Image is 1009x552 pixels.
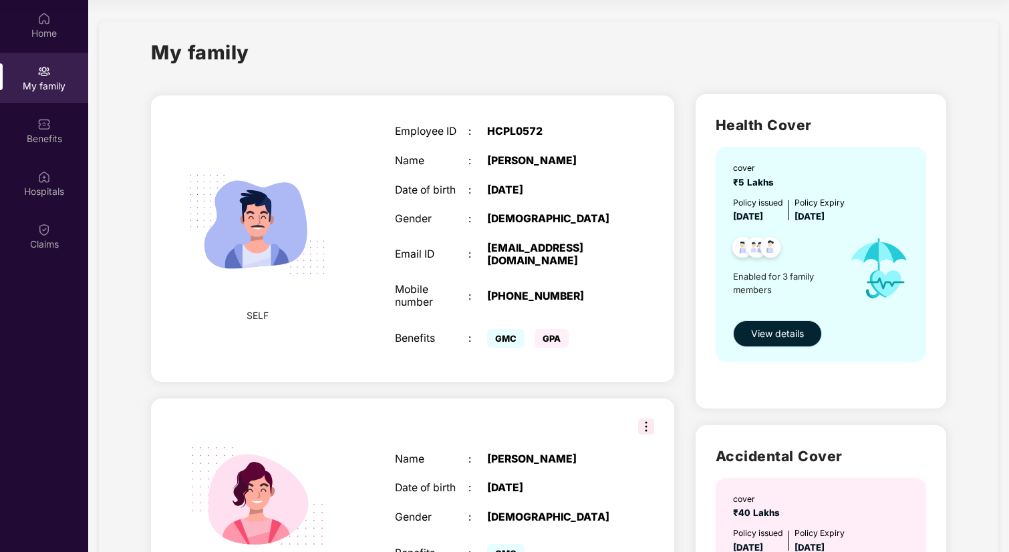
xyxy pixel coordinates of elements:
[733,320,822,347] button: View details
[395,125,468,138] div: Employee ID
[726,233,759,266] img: svg+xml;base64,PHN2ZyB4bWxucz0iaHR0cDovL3d3dy53My5vcmcvMjAwMC9zdmciIHdpZHRoPSI0OC45NDMiIGhlaWdodD...
[37,65,51,78] img: svg+xml;base64,PHN2ZyB3aWR0aD0iMjAiIGhlaWdodD0iMjAiIHZpZXdCb3g9IjAgMCAyMCAyMCIgZmlsbD0ibm9uZSIgeG...
[716,114,926,136] h2: Health Cover
[395,213,468,226] div: Gender
[395,332,468,345] div: Benefits
[487,290,616,303] div: [PHONE_NUMBER]
[468,453,487,466] div: :
[733,270,837,297] span: Enabled for 3 family members
[487,329,525,348] span: GMC
[151,37,249,67] h1: My family
[468,290,487,303] div: :
[487,184,616,197] div: [DATE]
[638,419,654,435] img: svg+xml;base64,PHN2ZyB3aWR0aD0iMzIiIGhlaWdodD0iMzIiIHZpZXdCb3g9IjAgMCAzMiAzMiIgZmlsbD0ibm9uZSIgeG...
[795,196,845,209] div: Policy Expiry
[733,211,763,222] span: [DATE]
[795,527,845,539] div: Policy Expiry
[395,284,468,308] div: Mobile number
[468,332,487,345] div: :
[395,248,468,261] div: Email ID
[37,170,51,184] img: svg+xml;base64,PHN2ZyBpZD0iSG9zcGl0YWxzIiB4bWxucz0iaHR0cDovL3d3dy53My5vcmcvMjAwMC9zdmciIHdpZHRoPS...
[468,248,487,261] div: :
[487,482,616,495] div: [DATE]
[733,162,779,174] div: cover
[395,511,468,524] div: Gender
[733,493,785,505] div: cover
[733,507,785,518] span: ₹40 Lakhs
[395,155,468,168] div: Name
[716,445,926,467] h2: Accidental Cover
[751,326,804,341] span: View details
[837,224,921,314] img: icon
[468,155,487,168] div: :
[754,233,787,266] img: svg+xml;base64,PHN2ZyB4bWxucz0iaHR0cDovL3d3dy53My5vcmcvMjAwMC9zdmciIHdpZHRoPSI0OC45NDMiIGhlaWdodD...
[468,482,487,495] div: :
[733,527,783,539] div: Policy issued
[487,125,616,138] div: HCPL0572
[468,125,487,138] div: :
[795,211,825,222] span: [DATE]
[487,213,616,226] div: [DEMOGRAPHIC_DATA]
[487,511,616,524] div: [DEMOGRAPHIC_DATA]
[37,12,51,25] img: svg+xml;base64,PHN2ZyBpZD0iSG9tZSIgeG1sbnM9Imh0dHA6Ly93d3cudzMub3JnLzIwMDAvc3ZnIiB3aWR0aD0iMjAiIG...
[395,453,468,466] div: Name
[468,184,487,197] div: :
[395,482,468,495] div: Date of birth
[535,329,569,348] span: GPA
[740,233,773,266] img: svg+xml;base64,PHN2ZyB4bWxucz0iaHR0cDovL3d3dy53My5vcmcvMjAwMC9zdmciIHdpZHRoPSI0OC45MTUiIGhlaWdodD...
[468,213,487,226] div: :
[487,155,616,168] div: [PERSON_NAME]
[395,184,468,197] div: Date of birth
[733,196,783,209] div: Policy issued
[37,223,51,236] img: svg+xml;base64,PHN2ZyBpZD0iQ2xhaW0iIHhtbG5zPSJodHRwOi8vd3d3LnczLm9yZy8yMDAwL3N2ZyIgd2lkdGg9IjIwIi...
[468,511,487,524] div: :
[733,177,779,188] span: ₹5 Lakhs
[173,140,341,308] img: svg+xml;base64,PHN2ZyB4bWxucz0iaHR0cDovL3d3dy53My5vcmcvMjAwMC9zdmciIHdpZHRoPSIyMjQiIGhlaWdodD0iMT...
[247,308,269,323] span: SELF
[487,242,616,267] div: [EMAIL_ADDRESS][DOMAIN_NAME]
[487,453,616,466] div: [PERSON_NAME]
[37,117,51,131] img: svg+xml;base64,PHN2ZyBpZD0iQmVuZWZpdHMiIHhtbG5zPSJodHRwOi8vd3d3LnczLm9yZy8yMDAwL3N2ZyIgd2lkdGg9Ij...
